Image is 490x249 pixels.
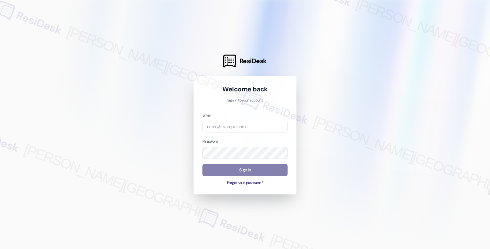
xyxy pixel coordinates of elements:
[239,57,267,65] span: ResiDesk
[202,164,288,176] button: Sign In
[202,180,288,186] button: Forgot your password?
[223,55,236,67] img: ResiDesk Logo
[202,113,211,118] label: Email
[202,85,288,94] h1: Welcome back
[202,98,288,103] p: Sign in to your account
[202,121,288,133] input: name@example.com
[202,139,218,144] label: Password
